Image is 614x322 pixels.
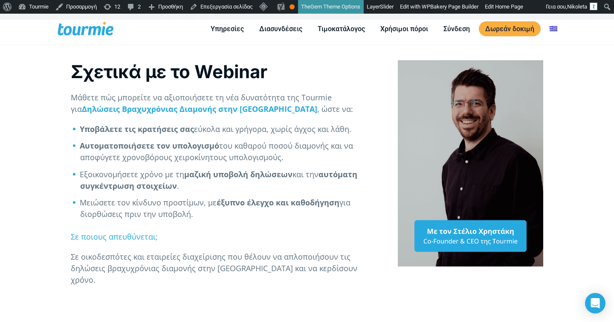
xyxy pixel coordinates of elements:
a: Αλλαγή σε [543,23,564,34]
a: Χρήσιμοι πόροι [374,23,434,34]
a: Δηλώσεις Βραχυχρόνιας Διαμονής στην [GEOGRAPHIC_DATA] [82,104,317,114]
div: OK [290,4,295,9]
a: Τιμοκατάλογος [311,23,371,34]
li: του καθαρού ποσού διαμονής και να αποφύγετε χρονοβόρους χειροκίνητους υπολογισμούς. [80,140,380,163]
li: Εξοικονομήσετε χρόνο με τη και την . [80,169,380,192]
a: Υπηρεσίες [204,23,250,34]
strong: Υποβάλετε τις κρατήσεις σας [80,124,194,134]
p: Μάθετε πώς μπορείτε να αξιοποιήσετε τη νέα δυνατότητα της Tourmie για , ώστε να: [71,92,380,115]
li: εύκολα και γρήγορα, χωρίς άγχος και λάθη. [80,123,380,135]
div: Σχετικά με το Webinar [71,60,380,83]
a: Διασυνδέσεις [253,23,309,34]
div: Open Intercom Messenger [585,293,605,313]
strong: Αυτοματοποιήσετε τον υπολογισμό [80,141,219,151]
span: Σε ποιους απευθύνεται; [71,231,158,242]
a: Δωρεάν δοκιμή [479,21,541,36]
strong: μαζική υποβολή δηλώσεων [184,169,293,179]
li: Μειώσετε τον κίνδυνο προστίμων, με για διορθώσεις πριν την υποβολή. [80,197,380,220]
strong: αυτόματη συγκέντρωση στοιχείων [80,169,357,191]
a: Σύνδεση [437,23,476,34]
span: Τηλέφωνο [175,34,211,44]
p: Σε οικοδεσπότες και εταιρείες διαχείρισης που θέλουν να απλοποιήσουν τις δηλώσεις βραχυχρόνιας δι... [71,251,380,286]
span: Nikoleta [567,3,587,10]
span: Αριθμός καταλυμάτων [175,69,253,79]
input: Παρακολούθηση τώρα [126,120,225,138]
strong: έξυπνο έλεγχο και καθοδήγηση [217,197,339,208]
